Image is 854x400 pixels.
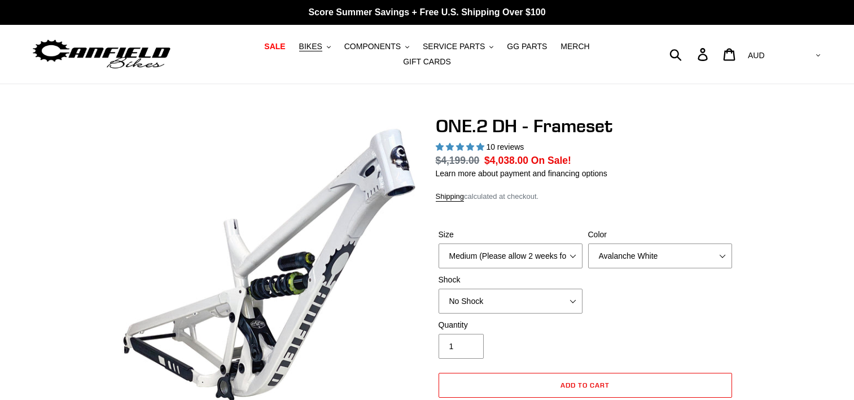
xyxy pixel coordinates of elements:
div: calculated at checkout. [436,191,735,202]
span: 10 reviews [486,142,524,151]
span: On Sale! [531,153,571,168]
span: COMPONENTS [344,42,401,51]
button: COMPONENTS [339,39,415,54]
button: BIKES [294,39,336,54]
input: Search [676,42,704,67]
s: $4,199.00 [436,155,480,166]
span: $4,038.00 [484,155,528,166]
button: SERVICE PARTS [417,39,499,54]
label: Quantity [439,319,583,331]
span: Add to cart [560,381,610,389]
a: SALE [259,39,291,54]
span: BIKES [299,42,322,51]
h1: ONE.2 DH - Frameset [436,115,735,137]
a: MERCH [555,39,595,54]
a: GG PARTS [501,39,553,54]
button: Add to cart [439,373,732,398]
span: GIFT CARDS [403,57,451,67]
a: Shipping [436,192,465,202]
label: Shock [439,274,583,286]
a: Learn more about payment and financing options [436,169,607,178]
span: SERVICE PARTS [423,42,485,51]
label: Size [439,229,583,241]
label: Color [588,229,732,241]
a: GIFT CARDS [397,54,457,69]
span: MERCH [560,42,589,51]
span: SALE [264,42,285,51]
span: GG PARTS [507,42,547,51]
img: Canfield Bikes [31,37,172,72]
span: 5.00 stars [436,142,487,151]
